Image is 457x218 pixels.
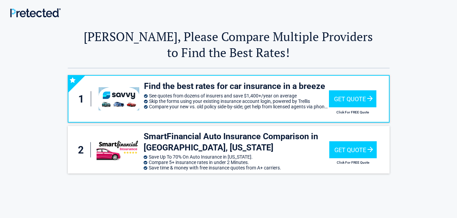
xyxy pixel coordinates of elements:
div: Get Quote [329,90,376,107]
img: savvy's logo [99,87,139,110]
div: 1 [75,91,91,107]
h2: Click For FREE Quote [329,110,376,114]
div: 2 [75,142,91,158]
img: Main Logo [10,8,61,17]
li: See quotes from dozens of insurers and save $1,400+/year on average [144,93,329,98]
h3: Find the best rates for car insurance in a breeze [144,81,329,92]
li: Skip the forms using your existing insurance account login, powered by Trellis [144,98,329,104]
li: Save Up To 70% On Auto Insurance in [US_STATE]. [144,154,329,160]
h3: SmartFinancial Auto Insurance Comparison in [GEOGRAPHIC_DATA], [US_STATE] [144,131,329,153]
li: Compare 5+ insurance rates in under 2 Minutes. [144,160,329,165]
li: Save time & money with free insurance quotes from A+ carriers. [144,165,329,170]
li: Compare your new vs. old policy side-by-side; get help from licensed agents via phone, SMS, or email [144,104,329,109]
h2: Click For FREE Quote [329,161,377,164]
img: smartfinancial's logo [97,139,140,160]
h2: [PERSON_NAME], Please Compare Multiple Providers to Find the Best Rates! [68,29,390,60]
div: Get Quote [329,141,377,158]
